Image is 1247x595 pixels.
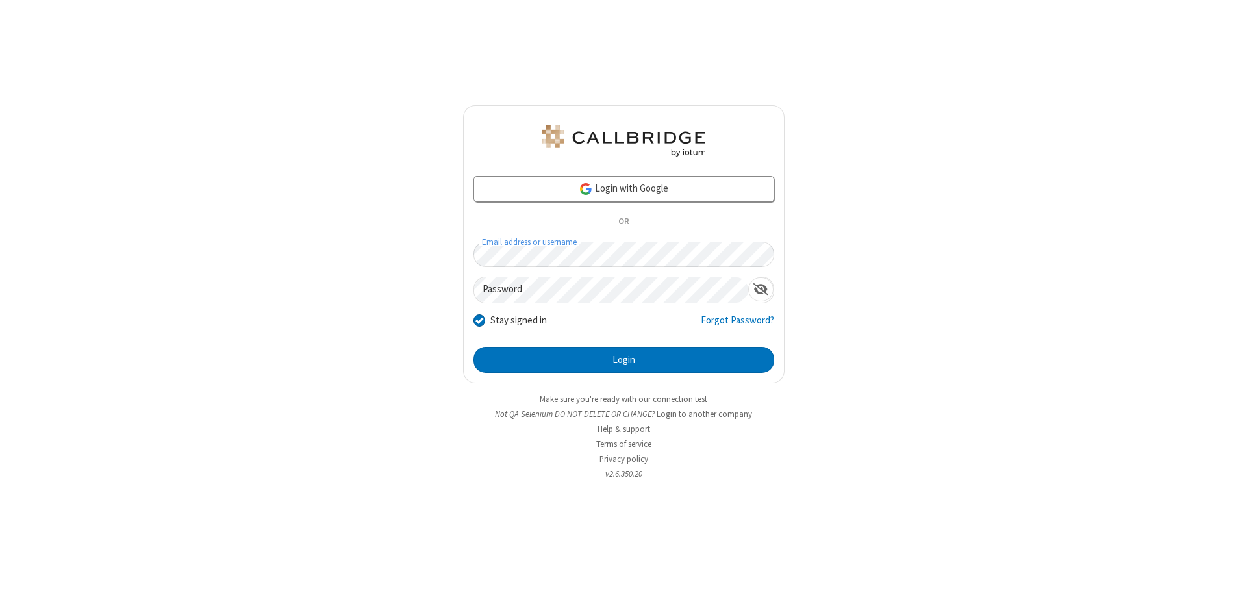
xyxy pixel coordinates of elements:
img: google-icon.png [579,182,593,196]
label: Stay signed in [490,313,547,328]
span: OR [613,213,634,231]
input: Email address or username [473,242,774,267]
li: v2.6.350.20 [463,468,785,480]
button: Login to another company [657,408,752,420]
a: Login with Google [473,176,774,202]
a: Terms of service [596,438,651,449]
li: Not QA Selenium DO NOT DELETE OR CHANGE? [463,408,785,420]
a: Make sure you're ready with our connection test [540,394,707,405]
button: Login [473,347,774,373]
img: QA Selenium DO NOT DELETE OR CHANGE [539,125,708,157]
a: Help & support [598,424,650,435]
a: Forgot Password? [701,313,774,338]
input: Password [474,277,748,303]
div: Show password [748,277,774,301]
a: Privacy policy [599,453,648,464]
